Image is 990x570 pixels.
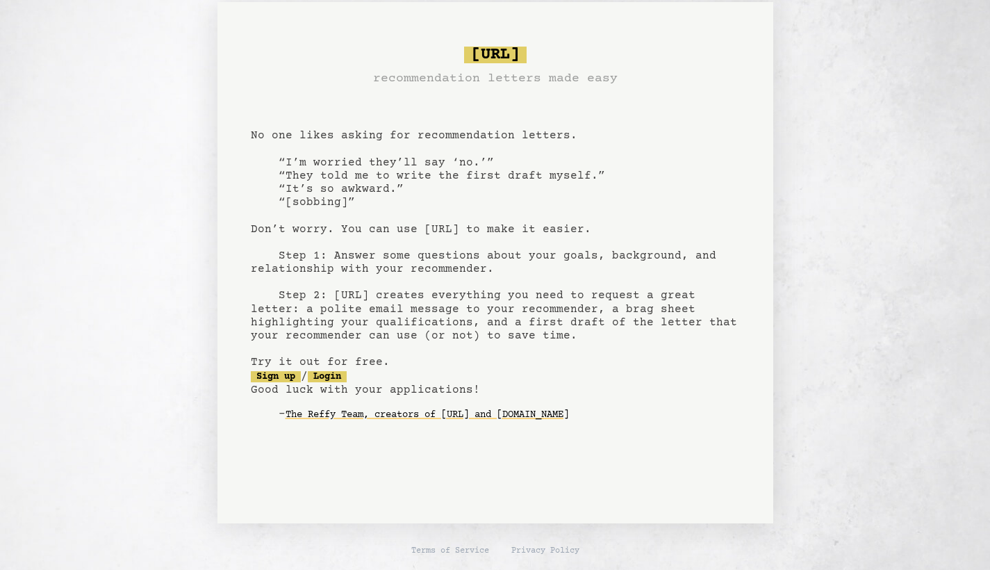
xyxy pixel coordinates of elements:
pre: No one likes asking for recommendation letters. “I’m worried they’ll say ‘no.’” “They told me to ... [251,41,740,448]
span: [URL] [464,47,527,63]
a: Terms of Service [411,546,489,557]
a: The Reffy Team, creators of [URL] and [DOMAIN_NAME] [286,404,569,426]
a: Sign up [251,371,301,382]
a: Privacy Policy [511,546,579,557]
div: - [279,408,740,422]
a: Login [308,371,347,382]
h3: recommendation letters made easy [373,69,618,88]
